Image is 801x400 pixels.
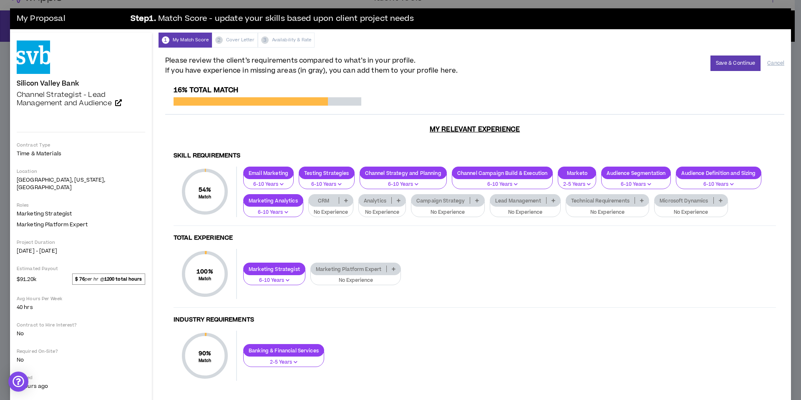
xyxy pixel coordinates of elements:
[558,174,596,190] button: 2-5 Years
[196,267,213,276] span: 100 %
[249,209,298,216] p: 6-10 Years
[311,266,387,272] p: Marketing Platform Expert
[244,266,305,272] p: Marketing Strategist
[601,174,671,190] button: 6-10 Years
[199,185,212,194] span: 54 %
[165,56,458,76] span: Please review the client’s requirements compared to what’s in your profile. If you have experienc...
[495,209,555,216] p: No Experience
[17,91,145,107] a: Channel Strategist - Lead Management and Audience
[314,209,348,216] p: No Experience
[17,150,145,157] p: Time & Materials
[17,322,145,328] p: Contract to Hire Interest?
[17,176,145,191] p: [GEOGRAPHIC_DATA], [US_STATE], [GEOGRAPHIC_DATA]
[411,202,485,218] button: No Experience
[365,181,441,188] p: 6-10 Years
[710,56,761,71] button: Save & Continue
[72,273,145,284] span: per hr @
[159,33,212,48] div: My Match Score
[199,194,212,200] small: Match
[17,266,145,272] p: Estimated Payout
[654,202,728,218] button: No Experience
[174,234,776,242] h4: Total Experience
[17,80,79,87] h4: Silicon Valley Bank
[681,181,756,188] p: 6-10 Years
[244,170,293,176] p: Email Marketing
[17,142,145,148] p: Contract Type
[602,170,670,176] p: Audience Segmentation
[310,270,401,286] button: No Experience
[243,352,324,367] button: 2-5 Years
[243,202,303,218] button: 6-10 Years
[243,174,294,190] button: 6-10 Years
[249,181,288,188] p: 6-10 Years
[607,181,665,188] p: 6-10 Years
[566,202,649,218] button: No Experience
[17,202,145,208] p: Roles
[571,209,644,216] p: No Experience
[490,197,546,204] p: Lead Management
[17,304,145,311] p: 40 hrs
[174,152,776,160] h4: Skill Requirements
[17,375,145,381] p: Posted
[299,174,355,190] button: 6-10 Years
[196,276,213,282] small: Match
[566,197,635,204] p: Technical Requirements
[490,202,561,218] button: No Experience
[17,274,36,284] span: $91.20k
[308,202,353,218] button: No Experience
[304,181,349,188] p: 6-10 Years
[17,247,145,255] p: [DATE] - [DATE]
[17,356,145,364] p: No
[457,181,548,188] p: 6-10 Years
[360,170,446,176] p: Channel Strategy and Planning
[243,270,305,286] button: 6-10 Years
[17,330,145,337] p: No
[199,349,212,358] span: 90 %
[452,174,553,190] button: 6-10 Years
[452,170,553,176] p: Channel Campaign Build & Execution
[158,13,414,25] span: Match Score - update your skills based upon client project needs
[299,170,354,176] p: Testing Strategies
[660,209,723,216] p: No Experience
[249,277,300,284] p: 6-10 Years
[244,197,303,204] p: Marketing Analytics
[17,296,145,302] p: Avg Hours Per Week
[17,168,145,175] p: Location
[358,202,406,218] button: No Experience
[17,210,72,218] span: Marketing Strategist
[676,170,761,176] p: Audience Definition and Sizing
[558,170,596,176] p: Marketo
[411,197,470,204] p: Campaign Strategy
[359,197,391,204] p: Analytics
[316,277,396,284] p: No Experience
[360,174,447,190] button: 6-10 Years
[244,347,324,354] p: Banking & Financial Services
[416,209,479,216] p: No Experience
[563,181,591,188] p: 2-5 Years
[199,358,212,364] small: Match
[767,56,784,71] button: Cancel
[676,174,761,190] button: 6-10 Years
[174,85,238,95] span: 16% Total Match
[104,276,142,282] strong: 1200 total hours
[249,359,319,366] p: 2-5 Years
[75,276,84,282] strong: $ 76
[17,90,112,108] span: Channel Strategist - Lead Management and Audience
[309,197,339,204] p: CRM
[17,239,145,246] p: Project Duration
[17,221,88,228] span: Marketing Platform Expert
[364,209,400,216] p: No Experience
[17,10,125,27] h3: My Proposal
[8,372,28,392] div: Open Intercom Messenger
[174,316,776,324] h4: Industry Requirements
[162,36,169,44] span: 1
[17,382,145,390] p: 4 hours ago
[655,197,713,204] p: Microsoft Dynamics
[131,13,156,25] b: Step 1 .
[17,348,145,354] p: Required On-Site?
[165,125,784,144] h3: My Relevant Experience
